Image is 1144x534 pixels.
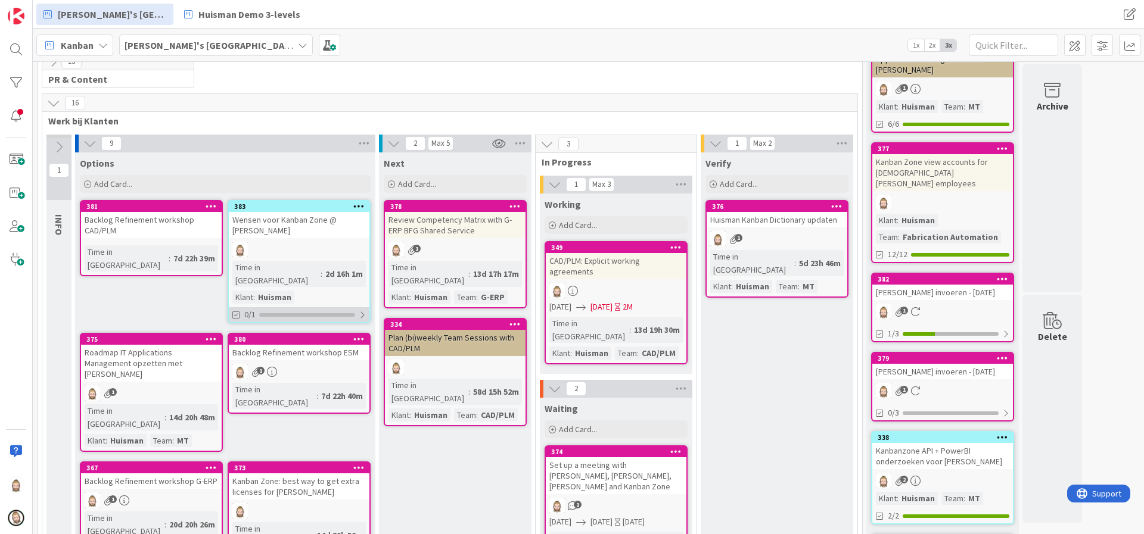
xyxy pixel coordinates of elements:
div: CAD/PLM: Explicit working agreements [546,253,686,279]
div: 379[PERSON_NAME] invoeren - [DATE] [872,353,1013,379]
span: 0/3 [888,407,899,419]
div: MT [800,280,817,293]
a: 380Backlog Refinement workshop ESMRvTime in [GEOGRAPHIC_DATA]:7d 22h 40m [228,333,371,414]
div: 373 [234,464,369,472]
div: 381Backlog Refinement workshop CAD/PLM [81,201,222,238]
span: 1 [574,501,582,508]
span: : [637,346,639,360]
div: Max 5 [431,140,450,146]
span: 1 [109,388,117,396]
div: 378Review Competency Matrix with G-ERP BFG Shared Service [385,201,526,238]
span: 16 [65,96,85,110]
span: 1 [900,84,908,92]
div: Rv [872,304,1013,319]
div: 380 [229,334,369,345]
div: Fabrication Automation [900,230,1001,243]
div: 5d 23h 46m [796,257,844,270]
span: : [731,280,733,293]
div: Klant [710,280,731,293]
span: 1 [566,177,586,192]
div: Rv [707,231,847,246]
div: 383 [229,201,369,212]
img: Rv [85,385,100,401]
span: 9 [101,136,122,151]
span: 0/1 [244,308,256,321]
a: 382[PERSON_NAME] invoeren - [DATE]Rv1/3 [871,273,1014,342]
a: 334Plan (bi)weekly Team Sessions with CAD/PLMRvTime in [GEOGRAPHIC_DATA]:58d 15h 52mKlant:Huisman... [384,318,527,426]
img: Visit kanbanzone.com [8,8,24,24]
div: Time in [GEOGRAPHIC_DATA] [232,383,316,409]
div: 334 [390,320,526,329]
div: 13d 17h 17m [470,267,522,280]
div: Klant [388,291,409,304]
span: [DATE] [549,516,571,528]
span: Verify [705,157,731,169]
span: : [897,492,899,505]
div: 380 [234,335,369,343]
div: 338 [872,432,1013,443]
span: : [316,389,318,402]
div: 382 [872,274,1013,285]
div: Rv [81,385,222,401]
span: Werk bij Klanten [48,115,843,127]
span: 2 [405,136,425,151]
div: Rv [229,364,369,379]
span: 12/12 [888,248,907,261]
img: Rv [549,283,565,298]
div: 377 [872,143,1013,154]
span: Support [25,2,54,16]
div: Wensen voor Kanban Zone @ [PERSON_NAME] [229,212,369,238]
span: Huisman Demo 3-levels [198,7,300,21]
div: Rv [81,492,222,508]
div: 367Backlog Refinement workshop G-ERP [81,463,222,489]
img: Rv [232,503,248,519]
div: 381 [81,201,222,212]
div: Time in [GEOGRAPHIC_DATA] [85,245,169,271]
a: 375Roadmap IT Applications Management opzetten met [PERSON_NAME]RvTime in [GEOGRAPHIC_DATA]:14d 2... [80,333,223,452]
span: Next [384,157,405,169]
div: 376Huisman Kanban Dictionary updaten [707,201,847,227]
span: 1 [109,495,117,503]
div: 382 [878,275,1013,283]
div: Rv [385,242,526,257]
img: Rv [549,498,565,513]
div: Rv [872,383,1013,398]
span: 6/6 [888,118,899,130]
div: 375 [86,335,222,343]
div: Time in [GEOGRAPHIC_DATA] [388,261,468,287]
span: 1 [900,307,908,314]
div: Huisman [411,408,450,421]
span: : [963,100,965,113]
div: Huisman [899,492,938,505]
div: 376 [712,202,847,211]
b: [PERSON_NAME]'s [GEOGRAPHIC_DATA] [125,39,297,51]
span: [DATE] [590,516,613,528]
div: 2d 16h 1m [322,267,366,280]
div: MT [965,100,983,113]
span: : [468,385,470,398]
a: 378Review Competency Matrix with G-ERP BFG Shared ServiceRvTime in [GEOGRAPHIC_DATA]:13d 17h 17mK... [384,200,527,308]
span: : [169,252,170,265]
img: Rv [232,364,248,379]
div: 383 [234,202,369,211]
span: Kanban [61,38,94,52]
a: 349CAD/PLM: Explicit working agreementsRv[DATE][DATE]2MTime in [GEOGRAPHIC_DATA]:13d 19h 30mKlant... [545,241,688,364]
div: 338Kanbanzone API + PowerBI onderzoeken voor [PERSON_NAME] [872,432,1013,469]
span: : [172,434,174,447]
input: Quick Filter... [969,35,1058,56]
img: Rv [8,476,24,493]
div: Huisman [733,280,772,293]
span: : [897,100,899,113]
span: 1 [49,163,69,177]
div: Rv [385,360,526,375]
img: Rv [388,242,404,257]
img: Rv [85,492,100,508]
div: 383Wensen voor Kanban Zone @ [PERSON_NAME] [229,201,369,238]
span: : [963,492,965,505]
span: Add Card... [559,424,597,435]
div: 14d 20h 48m [166,411,218,424]
div: Rv [872,81,1013,96]
div: Backlog Refinement workshop G-ERP [81,473,222,489]
div: Team [150,434,172,447]
div: Team [615,346,637,360]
